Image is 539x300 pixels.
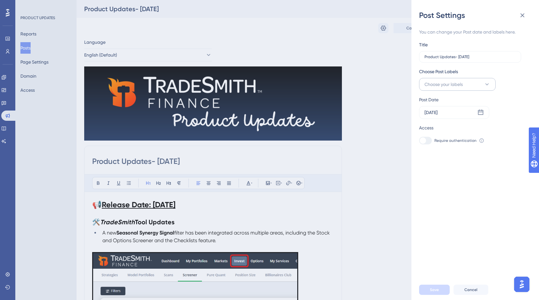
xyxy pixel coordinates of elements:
[425,81,463,88] span: Choose your labels
[419,28,526,36] div: You can change your Post date and labels here.
[419,10,531,20] div: Post Settings
[434,138,476,143] span: Require authentication
[425,55,516,59] input: Type the value
[512,275,531,294] iframe: UserGuiding AI Assistant Launcher
[419,285,450,295] button: Save
[419,124,433,132] div: Access
[15,2,40,9] span: Need Help?
[419,41,428,49] div: Title
[430,287,439,292] span: Save
[425,109,438,116] div: [DATE]
[419,68,458,75] span: Choose Post Labels
[454,285,488,295] button: Cancel
[419,78,496,91] button: Choose your labels
[419,96,523,104] div: Post Date
[464,287,477,292] span: Cancel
